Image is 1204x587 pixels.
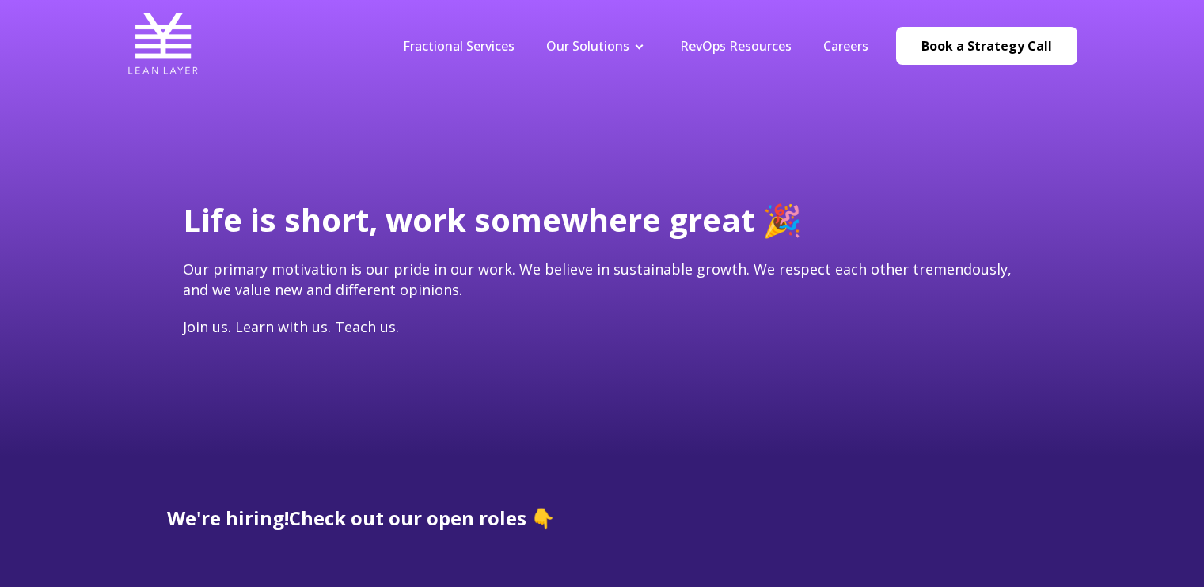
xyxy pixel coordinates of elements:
[167,505,289,531] span: We're hiring!
[896,27,1077,65] a: Book a Strategy Call
[403,37,515,55] a: Fractional Services
[183,317,399,336] span: Join us. Learn with us. Teach us.
[183,198,802,241] span: Life is short, work somewhere great 🎉
[823,37,868,55] a: Careers
[127,8,199,79] img: Lean Layer Logo
[183,259,1012,298] span: Our primary motivation is our pride in our work. We believe in sustainable growth. We respect eac...
[680,37,792,55] a: RevOps Resources
[387,37,884,55] div: Navigation Menu
[289,505,555,531] span: Check out our open roles 👇
[546,37,629,55] a: Our Solutions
